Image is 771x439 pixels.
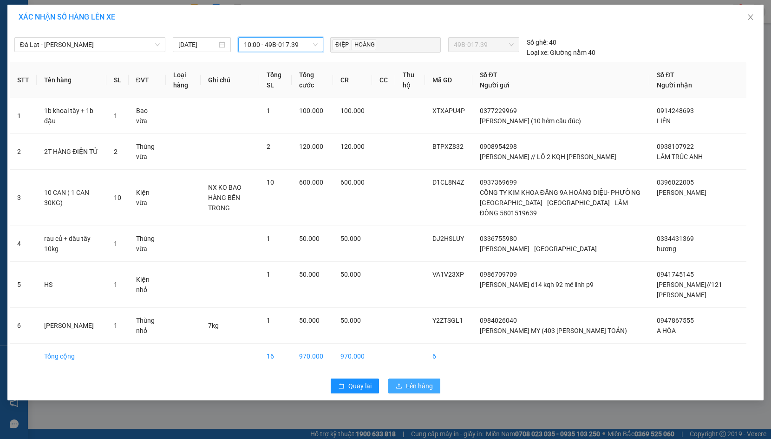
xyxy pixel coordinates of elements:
span: Lên hàng [406,381,433,391]
span: LÂM TRÚC ANH [657,153,703,160]
button: uploadLên hàng [388,379,440,393]
span: hương [657,245,676,253]
td: 5 [10,262,37,308]
span: 1 [267,235,270,242]
span: 50.000 [299,271,320,278]
span: Loại xe: [527,47,549,58]
td: Bao vừa [129,98,166,134]
button: Close [738,5,764,31]
span: 0914248693 [657,107,694,114]
span: 49B-017.39 [454,38,514,52]
span: Người gửi [480,81,510,89]
input: 11/08/2025 [178,40,217,50]
th: Tổng cước [292,62,333,98]
td: 3 [10,170,37,226]
td: 970.000 [333,344,372,369]
span: [PERSON_NAME] [657,189,706,196]
span: 0938107922 [657,143,694,150]
span: 0396022005 [657,179,694,186]
span: NX KO BAO HÀNG BÊN TRONG [208,184,242,212]
span: 600.000 [299,179,323,186]
td: [PERSON_NAME] [37,308,106,344]
td: 2 [10,134,37,170]
td: 1b khoai tây + 1b đậu [37,98,106,134]
td: 2T HÀNG ĐIỆN TỬ [37,134,106,170]
span: BTPXZ832 [432,143,464,150]
th: ĐVT [129,62,166,98]
td: 16 [259,344,292,369]
span: 0908954298 [480,143,517,150]
td: Thùng vừa [129,226,166,262]
th: Tên hàng [37,62,106,98]
td: 6 [10,308,37,344]
span: 50.000 [299,317,320,324]
td: 6 [425,344,472,369]
th: SL [106,62,129,98]
th: Mã GD [425,62,472,98]
span: 0941745145 [657,271,694,278]
span: Y2ZTSGL1 [432,317,463,324]
span: 50.000 [299,235,320,242]
div: 40 [527,37,556,47]
td: 1 [10,98,37,134]
span: DJ2HSLUY [432,235,464,242]
span: HOÀNG [352,40,376,50]
span: 7kg [208,322,219,329]
span: 100.000 [299,107,323,114]
span: 0334431369 [657,235,694,242]
span: 0947867555 [657,317,694,324]
span: 10 [267,179,274,186]
span: 0377229969 [480,107,517,114]
span: 10 [114,194,121,201]
span: 120.000 [299,143,323,150]
span: rollback [338,383,345,390]
span: 100.000 [340,107,365,114]
span: [PERSON_NAME] // LÔ 2 KQH [PERSON_NAME] [480,153,616,160]
span: 120.000 [340,143,365,150]
span: 2 [114,148,118,155]
td: Kiện nhỏ [129,262,166,308]
div: Giường nằm 40 [527,47,595,58]
td: 10 CAN ( 1 CAN 30KG) [37,170,106,226]
span: 1 [114,281,118,288]
span: 50.000 [340,271,361,278]
td: Thùng vừa [129,134,166,170]
th: Loại hàng [166,62,200,98]
button: rollbackQuay lại [331,379,379,393]
span: 600.000 [340,179,365,186]
th: CC [372,62,395,98]
td: Thùng nhỏ [129,308,166,344]
span: 1 [267,317,270,324]
span: 1 [114,240,118,247]
td: Tổng cộng [37,344,106,369]
th: CR [333,62,372,98]
th: Ghi chú [201,62,260,98]
span: CÔNG TY KIM KHOA ĐĂNG 9A HOÀNG DIỆU- PHƯỜNG [GEOGRAPHIC_DATA] - [GEOGRAPHIC_DATA] - LÂM ĐỒNG 5801... [480,189,640,217]
span: ĐIỆP [333,40,350,50]
span: 0986709709 [480,271,517,278]
td: 970.000 [292,344,333,369]
span: [PERSON_NAME] (10 hẻm cầu đúc) [480,117,581,125]
span: Số ĐT [657,71,674,79]
span: Đà Lạt - Gia Lai [20,38,160,52]
span: [PERSON_NAME] - [GEOGRAPHIC_DATA] [480,245,597,253]
td: Kiện vừa [129,170,166,226]
span: 50.000 [340,317,361,324]
span: XÁC NHẬN SỐ HÀNG LÊN XE [19,13,115,21]
th: STT [10,62,37,98]
span: close [747,13,754,21]
td: rau củ + dâu tây 10kg [37,226,106,262]
span: Số ĐT [480,71,497,79]
span: VA1V23XP [432,271,464,278]
span: 50.000 [340,235,361,242]
th: Thu hộ [395,62,425,98]
span: 1 [267,107,270,114]
span: [PERSON_NAME]//121 [PERSON_NAME] [657,281,722,299]
td: HS [37,262,106,308]
span: 0984026040 [480,317,517,324]
span: 0937369699 [480,179,517,186]
span: LIÊN [657,117,671,125]
span: [PERSON_NAME] d14 kqh 92 mê linh p9 [480,281,594,288]
span: [PERSON_NAME] MY (403 [PERSON_NAME] TOẢN) [480,327,627,334]
span: Người nhận [657,81,692,89]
